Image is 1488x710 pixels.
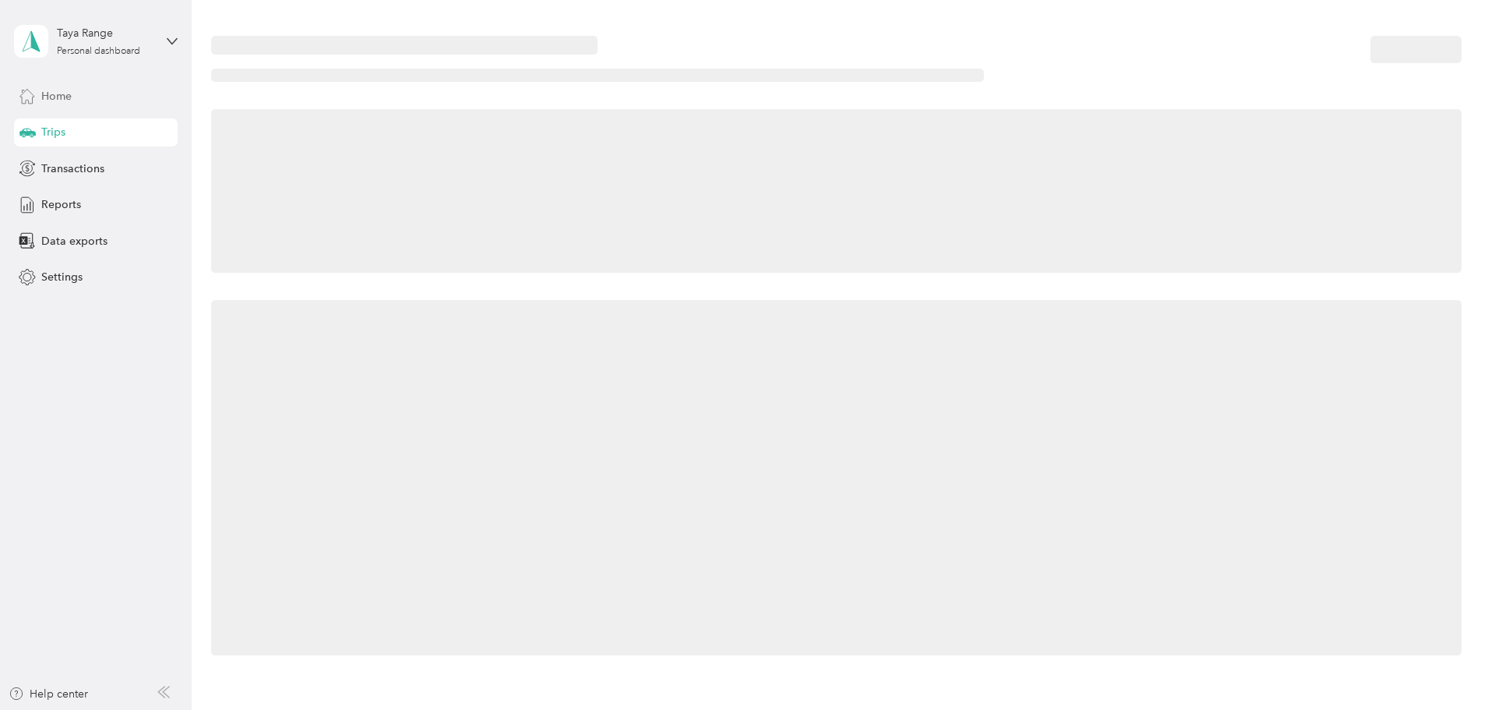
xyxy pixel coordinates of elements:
span: Settings [41,269,83,285]
span: Home [41,88,72,104]
iframe: Everlance-gr Chat Button Frame [1401,623,1488,710]
span: Transactions [41,161,104,177]
span: Data exports [41,233,108,249]
div: Taya Range [57,25,154,41]
button: Help center [9,686,88,702]
span: Reports [41,196,81,213]
span: Trips [41,124,65,140]
div: Personal dashboard [57,47,140,56]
